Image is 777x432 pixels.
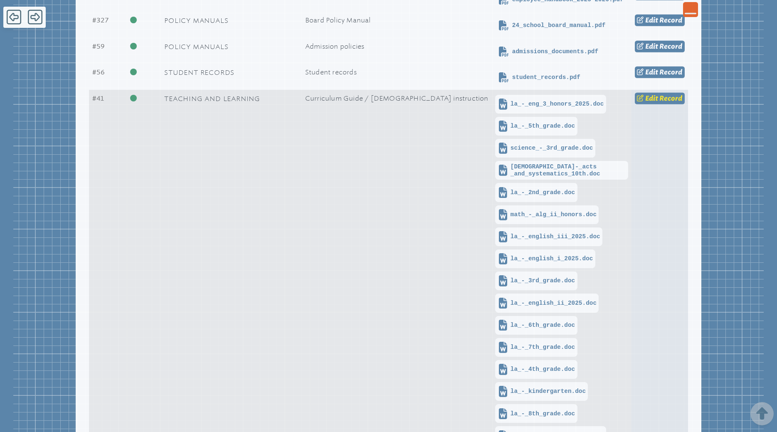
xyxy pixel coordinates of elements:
[511,255,593,262] span: la_-_english_i_2025.doc
[495,360,577,379] a: la_-_4th_grade.doc
[92,42,105,50] span: 59
[645,42,658,50] span: Edit
[511,344,575,351] span: la_-_7th_grade.doc
[164,17,228,25] span: Policy Manuals
[511,123,575,130] span: la_-_5th_grade.doc
[495,316,577,335] a: la_-_6th_grade.doc
[495,294,599,312] a: la_-_english_ii_2025.doc
[635,15,685,26] a: Edit Record
[659,94,682,102] span: Record
[92,16,109,24] span: 327
[511,277,575,284] span: la_-_3rd_grade.doc
[495,227,602,246] a: la_-_english_iii_2025.doc
[511,101,604,108] span: la_-_eng_3_honors_2025.doc
[28,9,42,25] span: Forward
[92,94,104,102] span: 41
[305,16,371,24] span: Board Policy Manual
[495,117,577,136] a: la_-_5th_grade.doc
[164,95,260,103] span: Teaching and Learning
[511,233,600,240] span: la_-_english_iii_2025.doc
[635,67,685,78] a: Edit Record
[92,68,105,76] span: 56
[495,69,583,86] a: student_records.pdf
[495,249,595,268] a: la_-_english_i_2025.doc
[511,211,597,218] span: math_-_alg_ii_honors.doc
[511,388,586,395] span: la_-_kindergarten.doc
[512,74,580,81] span: student_records.pdf
[495,205,599,224] a: math_-_alg_ii_honors.doc
[495,161,628,180] a: [DEMOGRAPHIC_DATA]-_acts_and_systematics_10th.doc
[511,322,575,329] span: la_-_6th_grade.doc
[305,68,357,76] span: Student records
[635,92,685,104] a: Edit Record
[495,338,577,357] a: la_-_7th_grade.doc
[7,9,21,25] span: Back
[635,40,685,52] a: Edit Record
[755,404,769,424] button: Scroll Top
[645,94,658,102] span: Edit
[512,48,598,55] span: admissions_documents.pdf
[645,16,658,24] span: Edit
[511,300,597,307] span: la_-_english_ii_2025.doc
[659,68,682,76] span: Record
[305,42,365,50] span: Admission policies
[511,410,575,417] span: la_-_8th_grade.doc
[659,16,682,24] span: Record
[495,17,608,35] a: 24_school_board_manual.pdf
[164,69,234,77] span: Student Records
[495,43,601,61] a: admissions_documents.pdf
[511,145,593,152] span: science_-_3rd_grade.doc
[645,68,658,76] span: Edit
[511,366,575,373] span: la_-_4th_grade.doc
[305,94,488,102] span: Curriculum Guide / [DEMOGRAPHIC_DATA] instruction
[495,95,606,114] a: la_-_eng_3_honors_2025.doc
[511,163,626,177] span: [DEMOGRAPHIC_DATA]-_acts_and_systematics_10th.doc
[495,382,588,401] a: la_-_kindergarten.doc
[495,139,595,158] a: science_-_3rd_grade.doc
[511,189,575,196] span: la_-_2nd_grade.doc
[512,22,606,29] span: 24_school_board_manual.pdf
[495,404,577,423] a: la_-_8th_grade.doc
[495,272,577,290] a: la_-_3rd_grade.doc
[164,43,228,51] span: Policy Manuals
[659,42,682,50] span: Record
[495,183,577,202] a: la_-_2nd_grade.doc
